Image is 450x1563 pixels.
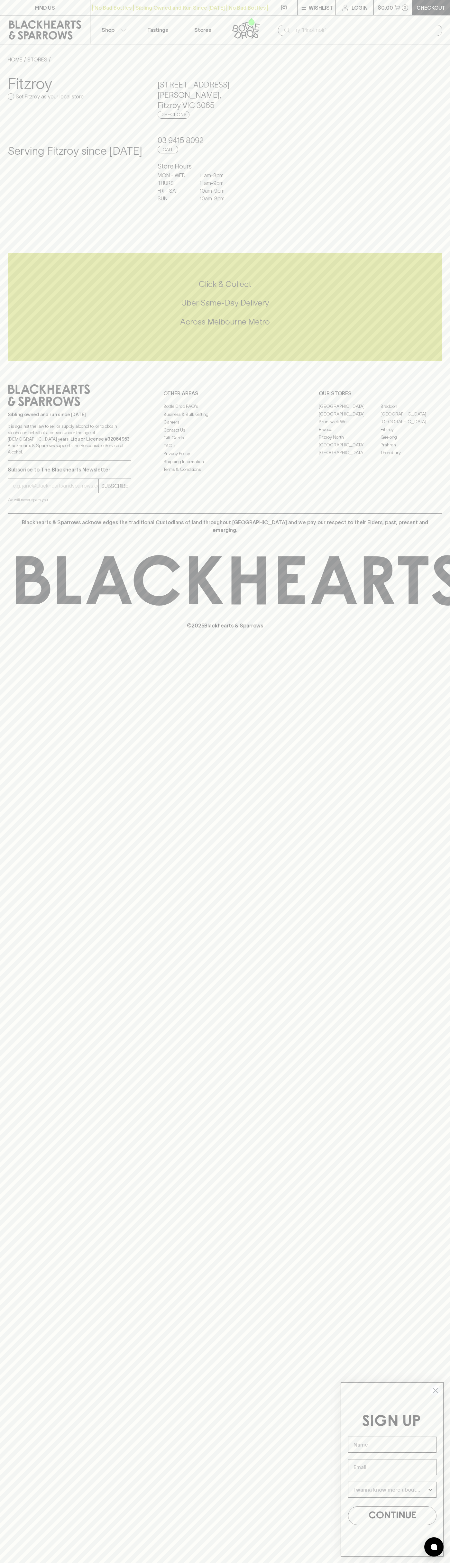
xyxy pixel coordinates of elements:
[381,425,442,433] a: Fitzroy
[102,26,115,34] p: Shop
[381,441,442,449] a: Prahran
[354,1482,427,1497] input: I wanna know more about...
[99,479,131,493] button: SUBSCRIBE
[381,410,442,418] a: [GEOGRAPHIC_DATA]
[27,57,47,62] a: STORES
[319,433,381,441] a: Fitzroy North
[163,389,287,397] p: OTHER AREAS
[319,449,381,456] a: [GEOGRAPHIC_DATA]
[293,25,437,35] input: Try "Pinot noir"
[8,75,142,93] h3: Fitzroy
[8,411,131,418] p: Sibling owned and run since [DATE]
[163,410,287,418] a: Business & Bulk Gifting
[319,418,381,425] a: Brunswick West
[8,144,142,158] h4: Serving Fitzroy since [DATE]
[35,4,55,12] p: FIND US
[158,179,190,187] p: THURS
[348,1506,436,1525] button: CONTINUE
[348,1437,436,1453] input: Name
[430,1385,441,1396] button: Close dialog
[8,423,131,455] p: It is against the law to sell or supply alcohol to, or to obtain alcohol on behalf of a person un...
[199,171,232,179] p: 11am - 8pm
[158,80,292,111] h5: [STREET_ADDRESS][PERSON_NAME] , Fitzroy VIC 3065
[319,441,381,449] a: [GEOGRAPHIC_DATA]
[8,57,23,62] a: HOME
[319,410,381,418] a: [GEOGRAPHIC_DATA]
[135,15,180,44] a: Tastings
[158,135,292,146] h5: 03 9415 8092
[8,497,131,503] p: We will never spam you
[194,26,211,34] p: Stores
[334,1376,450,1563] div: FLYOUT Form
[13,518,437,534] p: Blackhearts & Sparrows acknowledges the traditional Custodians of land throughout [GEOGRAPHIC_DAT...
[381,418,442,425] a: [GEOGRAPHIC_DATA]
[163,450,287,458] a: Privacy Policy
[431,1544,437,1550] img: bubble-icon
[404,6,406,9] p: 0
[362,1414,421,1429] span: SIGN UP
[381,449,442,456] a: Thornbury
[381,402,442,410] a: Braddon
[417,4,445,12] p: Checkout
[180,15,225,44] a: Stores
[163,426,287,434] a: Contact Us
[163,434,287,442] a: Gift Cards
[378,4,393,12] p: $0.00
[70,436,130,442] strong: Liquor License #32064953
[348,1459,436,1475] input: Email
[381,433,442,441] a: Geelong
[163,442,287,450] a: FAQ's
[8,253,442,361] div: Call to action block
[199,195,232,202] p: 10am - 8pm
[158,111,189,119] a: Directions
[158,161,292,171] h6: Store Hours
[163,466,287,473] a: Terms & Conditions
[319,402,381,410] a: [GEOGRAPHIC_DATA]
[158,187,190,195] p: FRI - SAT
[8,316,442,327] h5: Across Melbourne Metro
[158,146,178,153] a: Call
[319,425,381,433] a: Elwood
[8,466,131,473] p: Subscribe to The Blackhearts Newsletter
[427,1482,434,1497] button: Show Options
[163,418,287,426] a: Careers
[158,195,190,202] p: SUN
[309,4,333,12] p: Wishlist
[199,179,232,187] p: 11am - 9pm
[13,481,98,491] input: e.g. jane@blackheartsandsparrows.com.au
[199,187,232,195] p: 10am - 9pm
[101,482,128,490] p: SUBSCRIBE
[147,26,168,34] p: Tastings
[163,458,287,465] a: Shipping Information
[90,15,135,44] button: Shop
[163,403,287,410] a: Bottle Drop FAQ's
[16,93,84,100] p: Set Fitzroy as your local store
[352,4,368,12] p: Login
[158,171,190,179] p: MON - WED
[319,389,442,397] p: OUR STORES
[8,279,442,289] h5: Click & Collect
[8,297,442,308] h5: Uber Same-Day Delivery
